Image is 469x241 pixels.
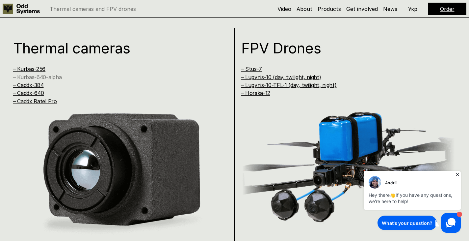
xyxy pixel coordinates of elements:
a: Order [440,6,455,12]
a: – Stus-7 [241,66,262,72]
a: – Horska-12 [241,90,270,96]
a: – Caddx-384 [13,82,43,88]
p: Thermal cameras and FPV drones [50,6,136,12]
a: – Caddx Ratel Pro [13,98,57,105]
a: – Kurbas-640-alpha [13,74,62,80]
a: – Kurbas-256 [13,66,45,72]
a: – Lupynis-10 (day, twilight, night) [241,74,321,80]
a: News [383,6,397,12]
a: Video [277,6,291,12]
a: Products [318,6,341,12]
h1: FPV Drones [241,41,443,55]
a: – Caddx-640 [13,90,44,96]
a: Get involved [346,6,378,12]
h1: Thermal cameras [13,41,215,55]
a: About [297,6,312,12]
p: Укр [408,6,417,12]
iframe: HelpCrunch [362,169,462,234]
a: – Lupynis-10-TFL-1 (day, twilight, night) [241,82,337,88]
